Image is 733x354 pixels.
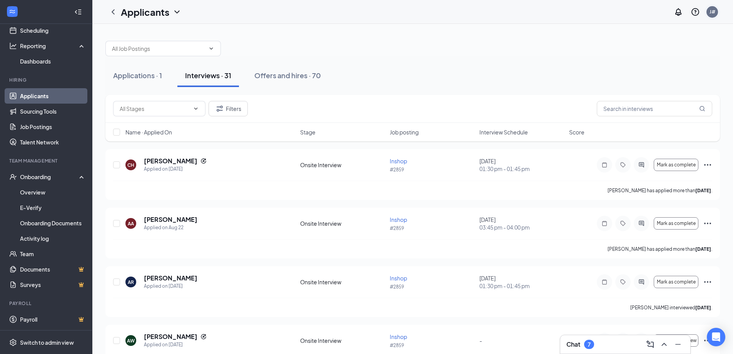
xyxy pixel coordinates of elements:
b: [DATE] [695,305,711,310]
span: 03:45 pm - 04:00 pm [479,223,564,231]
p: #2859 [390,166,475,173]
svg: Note [600,279,609,285]
svg: Tag [618,220,628,226]
button: Schedule interview [654,334,698,347]
svg: WorkstreamLogo [8,8,16,15]
p: [PERSON_NAME] interviewed . [630,304,712,311]
div: Interviews · 31 [185,70,231,80]
span: Interview Schedule [479,128,528,136]
svg: ChevronDown [208,45,214,52]
svg: Collapse [74,8,82,16]
div: Onboarding [20,173,79,181]
svg: ChevronDown [193,106,199,112]
div: Onsite Interview [300,337,385,344]
a: PayrollCrown [20,312,86,327]
svg: QuestionInfo [691,7,700,17]
a: DocumentsCrown [20,262,86,277]
div: Onsite Interview [300,278,385,286]
a: Sourcing Tools [20,104,86,119]
div: [DATE] [479,274,564,290]
span: Name · Applied On [125,128,172,136]
svg: ActiveChat [637,279,646,285]
span: Inshop [390,216,407,223]
div: [DATE] [479,216,564,231]
a: SurveysCrown [20,277,86,292]
div: Applied on [DATE] [144,341,207,349]
h5: [PERSON_NAME] [144,215,197,224]
a: E-Verify [20,200,86,215]
p: #2859 [390,284,475,290]
svg: ActiveChat [637,162,646,168]
div: Open Intercom Messenger [707,328,725,346]
span: Inshop [390,158,407,164]
div: AR [128,279,134,285]
input: Search in interviews [597,101,712,116]
svg: UserCheck [9,173,17,181]
svg: Tag [618,279,628,285]
a: Talent Network [20,134,86,150]
svg: Notifications [674,7,683,17]
div: Onsite Interview [300,161,385,169]
svg: ComposeMessage [646,340,655,349]
div: Onsite Interview [300,220,385,227]
h1: Applicants [121,5,169,18]
span: Mark as complete [657,221,696,226]
svg: Ellipses [703,219,712,228]
svg: Reapply [200,334,207,340]
h3: Chat [566,340,580,349]
span: Inshop [390,275,407,282]
div: Team Management [9,158,84,164]
button: Mark as complete [654,159,698,171]
h5: [PERSON_NAME] [144,157,197,165]
div: [DATE] [479,157,564,173]
svg: Ellipses [703,336,712,345]
div: Payroll [9,300,84,307]
span: 01:30 pm - 01:45 pm [479,282,564,290]
a: Dashboards [20,54,86,69]
a: Scheduling [20,23,86,38]
span: Mark as complete [657,162,696,168]
svg: ActiveChat [637,220,646,226]
h5: [PERSON_NAME] [144,332,197,341]
svg: ChevronLeft [109,7,118,17]
a: Job Postings [20,119,86,134]
input: All Stages [120,104,190,113]
div: Offers and hires · 70 [254,70,321,80]
button: Minimize [672,338,684,351]
svg: Filter [215,104,224,113]
span: Job posting [390,128,419,136]
a: Onboarding Documents [20,215,86,231]
span: Score [569,128,584,136]
span: Mark as complete [657,279,696,285]
svg: Reapply [200,158,207,164]
span: Inshop [390,333,407,340]
div: Applied on Aug 22 [144,224,197,232]
div: Switch to admin view [20,339,74,346]
svg: Note [600,162,609,168]
a: Overview [20,185,86,200]
a: Applicants [20,88,86,104]
svg: ChevronDown [172,7,182,17]
h5: [PERSON_NAME] [144,274,197,282]
p: [PERSON_NAME] has applied more than . [608,187,712,194]
svg: Ellipses [703,160,712,169]
svg: Ellipses [703,277,712,287]
button: Mark as complete [654,276,698,288]
b: [DATE] [695,246,711,252]
div: CH [127,162,134,168]
a: Activity log [20,231,86,246]
svg: MagnifyingGlass [699,106,705,112]
svg: Analysis [9,42,17,50]
svg: Note [600,220,609,226]
span: - [479,337,482,344]
div: J# [710,8,715,15]
div: Applied on [DATE] [144,282,197,290]
button: ChevronUp [658,338,670,351]
div: Applications · 1 [113,70,162,80]
svg: Tag [618,162,628,168]
div: AA [128,220,134,227]
button: Mark as complete [654,217,698,230]
div: 7 [588,341,591,348]
button: Filter Filters [209,101,248,116]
